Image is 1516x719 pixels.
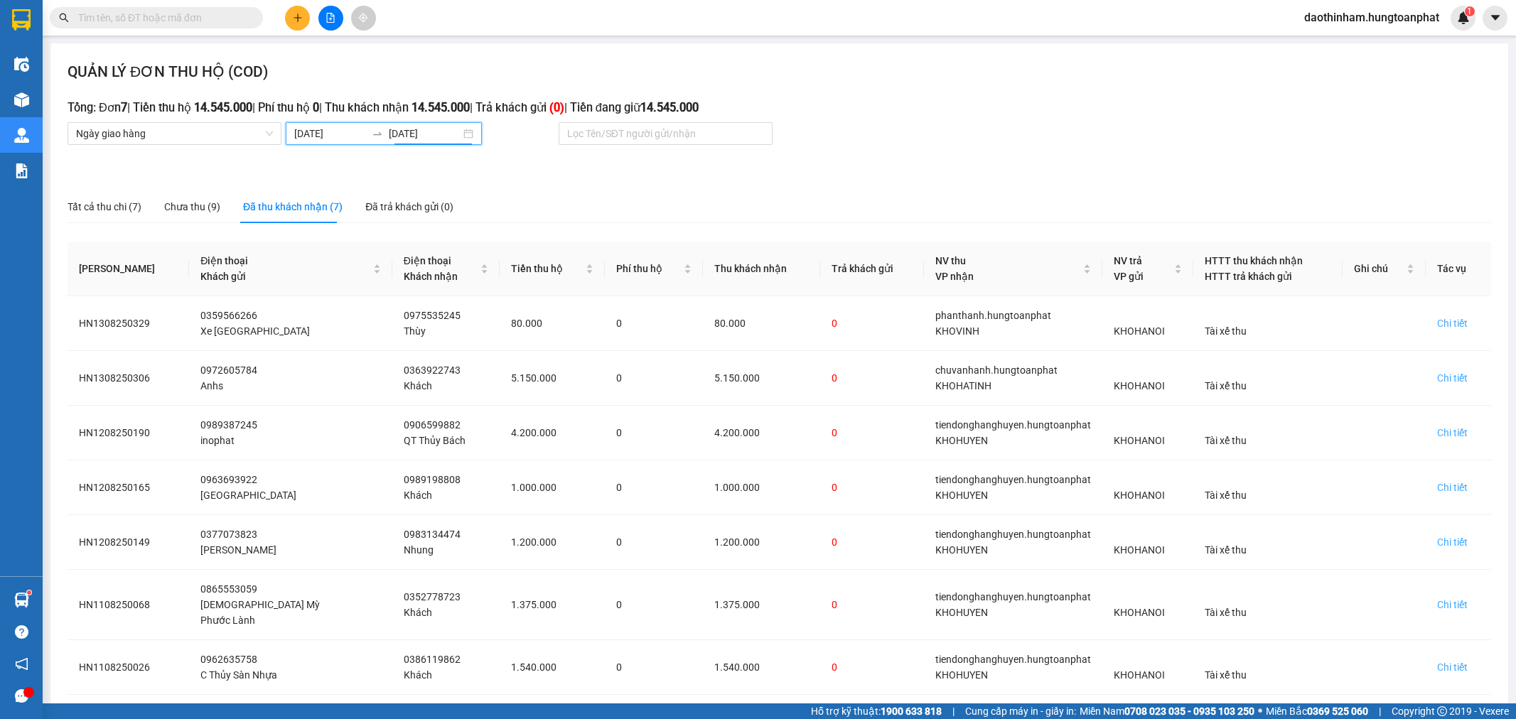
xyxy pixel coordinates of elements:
[404,435,466,446] span: QT Thủy Bách
[404,419,461,431] span: 0906599882
[820,242,925,296] th: Trả khách gửi
[1114,380,1165,391] span: KHOHANOI
[313,101,319,114] b: 0
[935,380,991,391] span: KHOHATINH
[511,659,593,675] div: 1.540.000
[965,703,1076,719] span: Cung cấp máy in - giấy in:
[616,536,622,548] span: 0
[404,591,461,602] span: 0352778723
[15,625,28,639] span: question-circle
[14,57,29,72] img: warehouse-icon
[294,126,366,141] input: Ngày bắt đầu
[404,669,432,681] span: Khách
[372,128,383,139] span: to
[389,126,461,141] input: Ngày kết thúc
[68,406,189,460] td: HN1208250190
[14,163,29,178] img: solution-icon
[832,315,913,331] div: 0
[935,607,988,618] span: KHOHUYEN
[326,13,335,23] span: file-add
[616,427,622,438] span: 0
[1205,325,1247,337] span: Tài xế thu
[200,654,257,665] span: 0962635758
[832,425,913,440] div: 0
[404,310,461,321] span: 0975535245
[404,255,451,266] span: Điện thoại
[616,261,681,276] span: Phí thu hộ
[372,128,383,139] span: swap-right
[404,364,461,376] span: 0363922743
[935,544,988,556] span: KHOHUYEN
[935,435,988,446] span: KHOHUYEN
[404,474,461,485] span: 0989198808
[511,480,593,495] div: 1.000.000
[952,703,955,719] span: |
[1379,703,1381,719] span: |
[832,370,913,386] div: 0
[200,544,276,556] span: [PERSON_NAME]
[1205,669,1247,681] span: Tài xế thu
[511,315,593,331] div: 80.000
[511,534,593,550] div: 1.200.000
[935,474,1091,485] span: tiendonghanghuyen.hungtoanphat
[1489,11,1502,24] span: caret-down
[404,607,432,618] span: Khách
[935,490,988,501] span: KHOHUYEN
[76,123,273,144] span: Ngày giao hàng
[714,480,809,495] div: 1.000.000
[714,597,809,612] div: 1.375.000
[935,591,1091,602] span: tiendonghanghuyen.hungtoanphat
[293,13,303,23] span: plus
[832,480,913,495] div: 0
[68,460,189,515] td: HN1208250165
[714,659,809,675] div: 1.540.000
[511,425,593,440] div: 4.200.000
[15,689,28,703] span: message
[1114,669,1165,681] span: KHOHANOI
[935,529,1091,540] span: tiendonghanghuyen.hungtoanphat
[14,92,29,107] img: warehouse-icon
[404,325,426,337] span: Thùy
[935,255,966,266] span: NV thu
[68,99,1491,117] h3: Tổng: Đơn | Tiền thu hộ | Phí thu hộ | Thu khách nhận | Trả khách gửi | Tiền đang giữ
[412,101,470,114] b: 14.545.000
[68,60,268,84] h2: QUẢN LÝ ĐƠN THU HỘ (COD)
[1437,480,1468,495] div: Chi tiết đơn hàng
[164,199,220,215] div: Chưa thu (9)
[1354,261,1404,276] span: Ghi chú
[1437,597,1468,612] div: Chi tiết đơn hàng
[285,6,310,31] button: plus
[616,482,622,493] span: 0
[616,661,622,673] span: 0
[703,242,820,296] th: Thu khách nhận
[1467,6,1472,16] span: 1
[200,271,246,282] span: Khách gửi
[935,310,1051,321] span: phanthanh.hungtoanphat
[714,315,809,331] div: 80.000
[318,6,343,31] button: file-add
[1205,544,1247,556] span: Tài xế thu
[832,659,913,675] div: 0
[616,372,622,384] span: 0
[200,435,235,446] span: inophat
[1205,271,1292,282] span: HTTT trả khách gửi
[68,351,189,406] td: HN1308250306
[1437,659,1468,675] div: Chi tiết đơn hàng
[404,490,432,501] span: Khách
[68,199,141,215] div: Tất cả thu chi (7)
[511,597,593,612] div: 1.375.000
[1426,242,1491,296] th: Tác vụ
[404,529,461,540] span: 0983134474
[68,515,189,570] td: HN1208250149
[200,599,320,626] span: [DEMOGRAPHIC_DATA] Mỳ Phước Lành
[935,654,1091,665] span: tiendonghanghuyen.hungtoanphat
[358,13,368,23] span: aim
[832,534,913,550] div: 0
[200,490,296,501] span: [GEOGRAPHIC_DATA]
[1457,11,1470,24] img: icon-new-feature
[200,474,257,485] span: 0963693922
[811,703,942,719] span: Hỗ trợ kỹ thuật:
[1114,544,1165,556] span: KHOHANOI
[935,325,979,337] span: KHOVINH
[243,199,343,215] div: Đã thu khách nhận (7)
